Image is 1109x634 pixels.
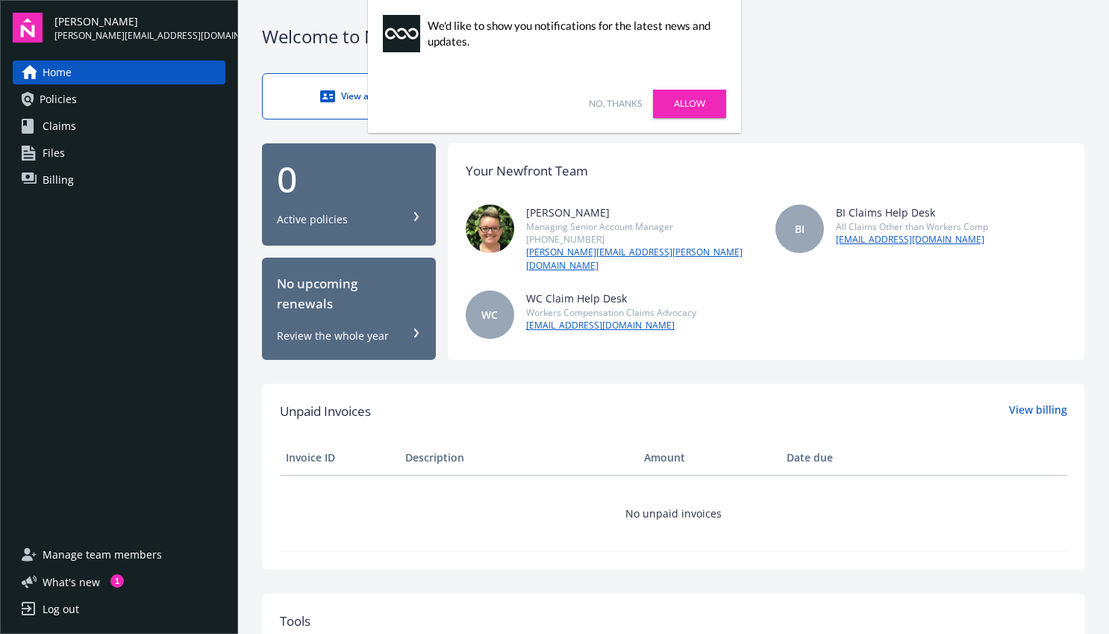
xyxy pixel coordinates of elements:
div: Active policies [277,212,348,227]
div: No upcoming renewals [277,274,421,314]
div: Workers Compensation Claims Advocacy [526,306,696,319]
a: View billing [1009,402,1067,421]
div: 0 [277,161,421,197]
a: Manage team members [13,543,225,567]
th: Date due [781,440,900,476]
div: [PERSON_NAME] [526,205,757,220]
div: View auto IDs [293,89,428,104]
a: No, thanks [589,97,642,111]
a: Billing [13,168,225,192]
a: [PERSON_NAME][EMAIL_ADDRESS][PERSON_NAME][DOMAIN_NAME] [526,246,757,273]
a: Claims [13,114,225,138]
div: Welcome to Navigator [262,24,1085,49]
a: View auto IDs [262,73,459,119]
th: Amount [638,440,781,476]
span: WC [481,307,498,323]
button: No upcomingrenewalsReview the whole year [262,258,436,360]
div: Log out [43,597,79,621]
img: navigator-logo.svg [13,13,43,43]
div: BI Claims Help Desk [836,205,988,220]
span: Home [43,60,72,84]
a: Allow [653,90,726,118]
span: Unpaid Invoices [280,402,371,421]
div: 1 [110,574,124,588]
a: [EMAIL_ADDRESS][DOMAIN_NAME] [836,233,988,246]
th: Description [399,440,638,476]
span: Files [43,141,65,165]
button: 0Active policies [262,143,436,246]
span: [PERSON_NAME] [54,13,225,29]
td: No unpaid invoices [280,476,1067,552]
button: What's new1 [13,574,124,590]
span: Manage team members [43,543,162,567]
a: Home [13,60,225,84]
span: What ' s new [43,574,100,590]
div: We'd like to show you notifications for the latest news and updates. [428,18,719,49]
a: Files [13,141,225,165]
div: [PHONE_NUMBER] [526,233,757,246]
span: [PERSON_NAME][EMAIL_ADDRESS][DOMAIN_NAME] [54,29,225,43]
div: All Claims Other than Workers Comp [836,220,988,233]
img: photo [466,205,514,253]
div: Tools [280,612,1067,631]
a: Policies [13,87,225,111]
span: Claims [43,114,76,138]
th: Invoice ID [280,440,399,476]
div: Your Newfront Team [466,161,588,181]
a: [EMAIL_ADDRESS][DOMAIN_NAME] [526,319,696,332]
button: [PERSON_NAME][PERSON_NAME][EMAIL_ADDRESS][DOMAIN_NAME] [54,13,225,43]
div: Review the whole year [277,329,389,344]
span: Policies [40,87,77,111]
span: Billing [43,168,74,192]
div: WC Claim Help Desk [526,290,696,306]
div: Managing Senior Account Manager [526,220,757,233]
span: BI [795,221,805,237]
